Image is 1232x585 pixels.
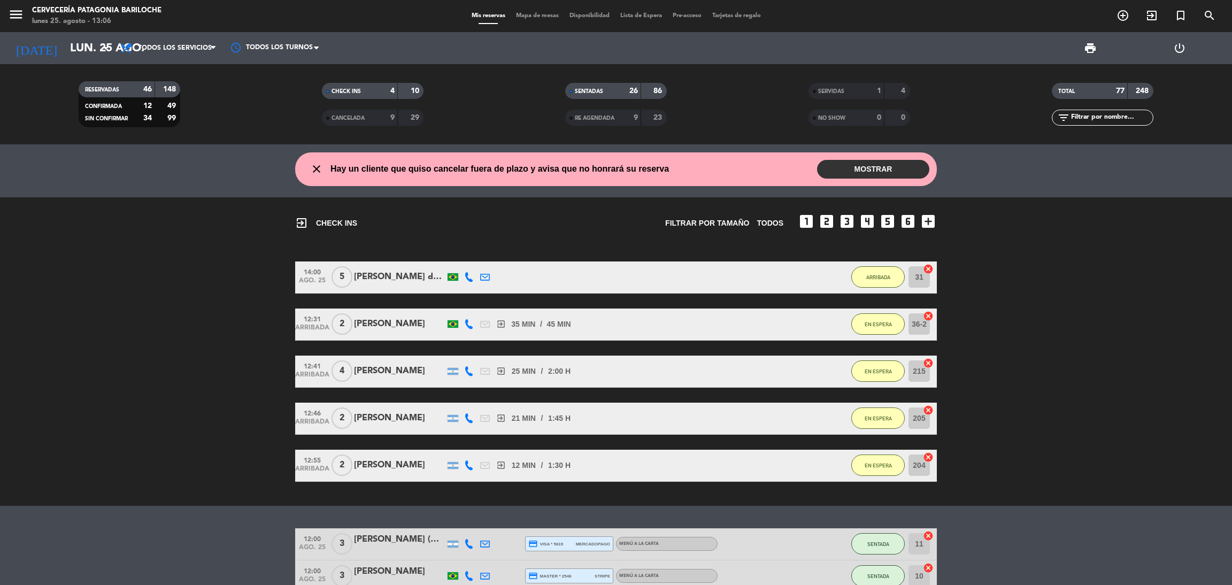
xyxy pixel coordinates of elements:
span: 35 MIN [511,318,535,330]
i: looks_two [818,213,835,230]
strong: 26 [629,87,638,95]
i: credit_card [528,539,538,549]
span: Mapa de mesas [511,13,564,19]
strong: 4 [390,87,395,95]
span: ARRIBADA [299,465,326,478]
strong: 12 [143,102,152,110]
span: Tarjetas de regalo [707,13,766,19]
i: close [310,163,323,175]
span: 14:00 [299,265,326,278]
strong: 9 [634,114,638,121]
div: [PERSON_NAME] [354,565,445,579]
i: looks_6 [899,213,917,230]
i: power_settings_new [1173,42,1186,55]
span: mercadopago [576,541,610,548]
i: menu [8,6,24,22]
span: Mis reservas [466,13,511,19]
span: EN ESPERA [865,321,892,327]
i: cancel [923,311,934,321]
span: RE AGENDADA [575,116,614,121]
div: [PERSON_NAME] [354,411,445,425]
i: [DATE] [8,36,65,60]
div: Cervecería Patagonia Bariloche [32,5,161,16]
strong: 49 [167,102,178,110]
span: CHECK INS [295,217,357,229]
span: 3 [332,533,352,555]
strong: 23 [653,114,664,121]
span: 1:30 H [548,459,571,472]
i: search [1203,9,1216,22]
i: looks_3 [838,213,856,230]
span: SENTADA [867,541,889,547]
strong: 34 [143,114,152,122]
span: Lista de Espera [615,13,667,19]
i: cancel [923,264,934,274]
i: looks_4 [859,213,876,230]
i: exit_to_app [496,366,506,376]
input: Filtrar por nombre... [1070,112,1153,124]
span: ago. 25 [299,277,326,289]
i: cancel [923,563,934,573]
strong: 0 [901,114,907,121]
span: 2:00 H [548,365,571,378]
span: MENÚ A LA CARTA [619,542,659,546]
span: CANCELADA [332,116,365,121]
span: ago. 25 [299,544,326,556]
div: [PERSON_NAME] da [PERSON_NAME] [354,270,445,284]
div: lunes 25. agosto - 13:06 [32,16,161,27]
span: RESERVADAS [85,87,119,93]
span: / [541,412,543,425]
span: / [541,459,543,472]
span: EN ESPERA [865,368,892,374]
span: CHECK INS [332,89,361,94]
span: Filtrar por tamaño [665,217,749,229]
span: 12:46 [299,406,326,419]
button: MOSTRAR [817,160,929,179]
i: cancel [923,358,934,368]
span: EN ESPERA [865,463,892,468]
strong: 248 [1136,87,1151,95]
span: ARRIBADA [299,324,326,336]
div: [PERSON_NAME] [354,364,445,378]
i: exit_to_app [496,413,506,423]
strong: 46 [143,86,152,93]
span: SENTADAS [575,89,603,94]
span: SIN CONFIRMAR [85,116,128,121]
span: 5 [332,266,352,288]
span: 25 MIN [512,365,536,378]
span: visa * 5619 [528,539,563,549]
i: add_box [920,213,937,230]
span: ARRIBADA [299,371,326,383]
span: Todos los servicios [138,44,212,52]
strong: 29 [411,114,421,121]
span: 1:45 H [548,412,571,425]
i: cancel [923,452,934,463]
span: SERVIDAS [818,89,844,94]
strong: 99 [167,114,178,122]
span: 12:31 [299,312,326,325]
span: 21 MIN [512,412,536,425]
span: / [541,365,543,378]
i: exit_to_app [295,217,308,229]
strong: 1 [877,87,881,95]
span: 4 [332,360,352,382]
i: turned_in_not [1174,9,1187,22]
i: exit_to_app [1145,9,1158,22]
div: [PERSON_NAME] [354,458,445,472]
strong: 77 [1116,87,1125,95]
span: stripe [595,573,610,580]
div: [PERSON_NAME] (ANMORETTI) [354,533,445,546]
span: MENÚ A LA CARTA [619,574,659,578]
span: SENTADA [867,573,889,579]
i: filter_list [1057,111,1070,124]
span: TODOS [757,217,783,229]
strong: 9 [390,114,395,121]
span: 45 MIN [547,318,571,330]
span: 12:41 [299,359,326,372]
i: exit_to_app [496,319,506,329]
span: TOTAL [1058,89,1075,94]
strong: 0 [877,114,881,121]
i: cancel [923,530,934,541]
span: NO SHOW [818,116,845,121]
span: 2 [332,455,352,476]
